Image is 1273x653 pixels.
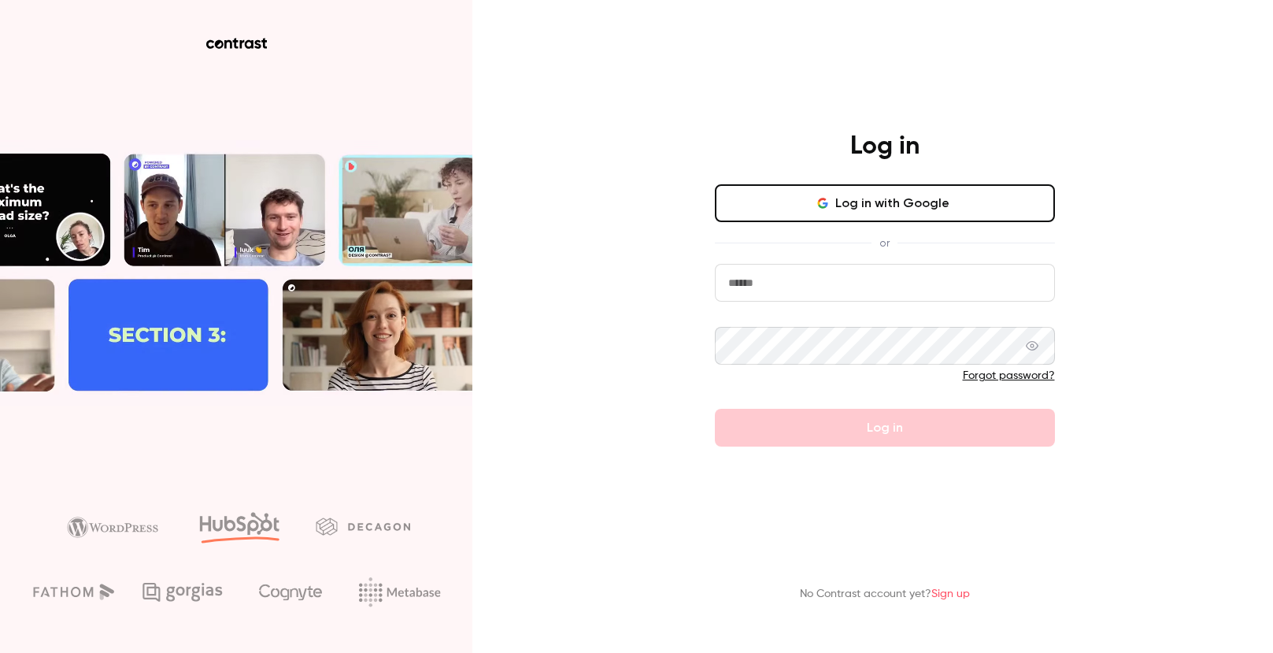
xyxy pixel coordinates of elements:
h4: Log in [850,131,920,162]
p: No Contrast account yet? [800,586,970,603]
img: decagon [316,518,410,535]
a: Forgot password? [963,370,1055,381]
span: or [871,235,897,251]
button: Log in with Google [715,184,1055,222]
a: Sign up [931,588,970,599]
